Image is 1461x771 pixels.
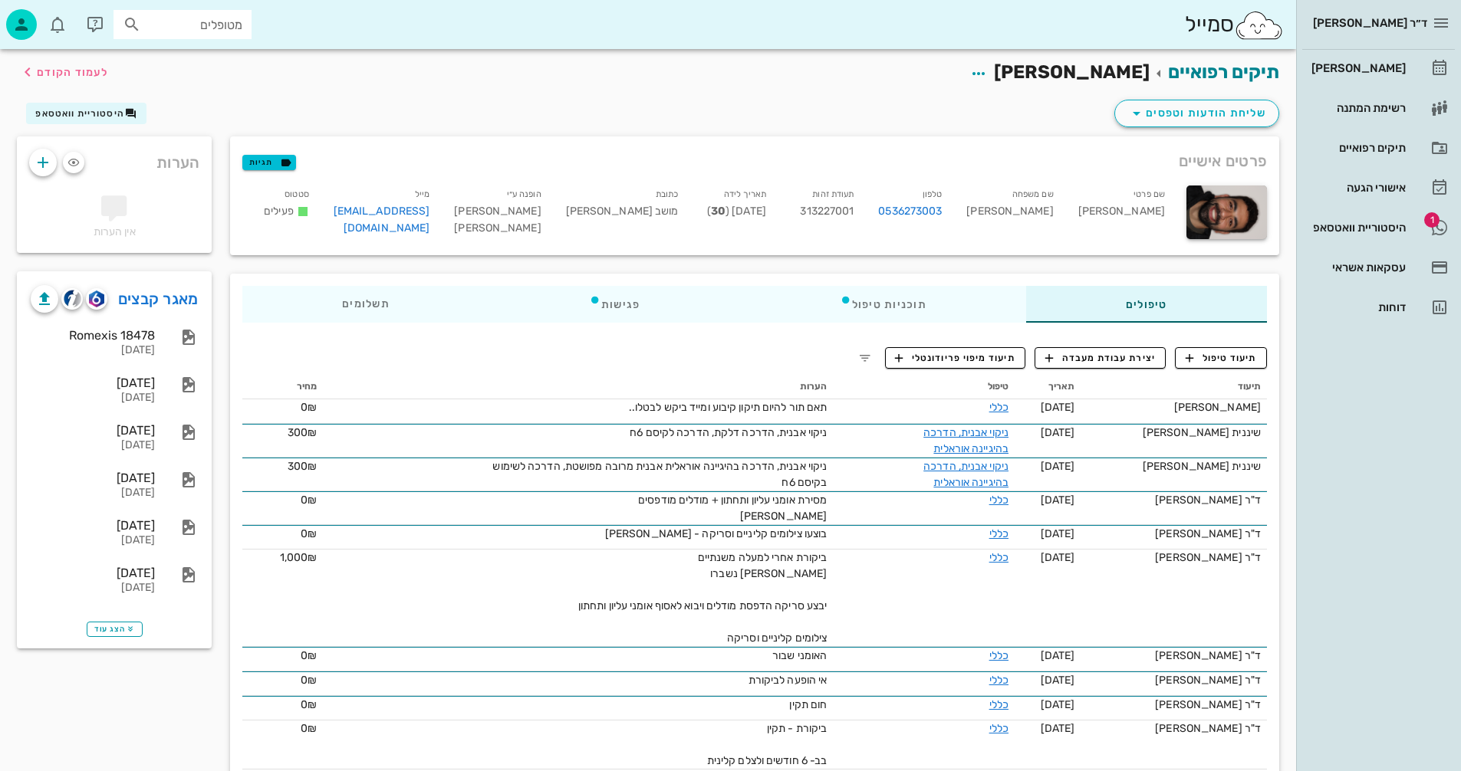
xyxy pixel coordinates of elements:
[89,290,104,307] img: romexis logo
[1087,492,1261,508] div: ד"ר [PERSON_NAME]
[1302,289,1455,326] a: דוחות
[1302,169,1455,206] a: אישורי הגעה
[1087,672,1261,688] div: ד"ר [PERSON_NAME]
[707,205,766,218] span: [DATE] ( )
[812,189,854,199] small: תעודת זהות
[301,527,317,540] span: 0₪
[605,527,827,540] span: בוצעו צילומים קליניים וסריקה - [PERSON_NAME]
[301,649,317,662] span: 0₪
[1087,720,1261,737] div: ד"ר [PERSON_NAME]
[31,471,155,485] div: [DATE]
[1041,426,1075,439] span: [DATE]
[923,189,943,199] small: טלפון
[1045,351,1156,365] span: יצירת עבודת מעבדה
[989,494,1009,507] a: כללי
[1308,102,1406,114] div: רשימת המתנה
[800,205,854,218] span: 313227001
[1087,648,1261,664] div: ד"ר [PERSON_NAME]
[17,136,212,181] div: הערות
[1035,347,1166,369] button: יצירת עבודת מעבדה
[118,287,199,311] a: מאגר קבצים
[1081,375,1267,399] th: תיעוד
[242,155,296,170] button: תגיות
[772,649,827,662] span: האומני שבור
[1185,8,1284,41] div: סמייל
[629,401,827,414] span: תאם תור להיום תיקון קיבוע ומייד ביקש לבטלו..
[280,551,318,564] span: 1,000₪
[288,460,317,473] span: 300₪
[1134,189,1165,199] small: שם פרטי
[711,205,726,218] strong: 30
[31,439,155,452] div: [DATE]
[923,426,1009,455] a: ניקוי אבנית, הדרכה בהיגיינה אוראלית
[86,288,107,310] button: romexis logo
[989,722,1009,735] a: כללי
[954,182,1065,246] div: [PERSON_NAME]
[1041,551,1075,564] span: [DATE]
[31,376,155,390] div: [DATE]
[1087,399,1261,415] div: [PERSON_NAME]
[301,401,317,414] span: 0₪
[31,328,155,343] div: Romexis 18478
[31,423,155,438] div: [DATE]
[1012,189,1054,199] small: שם משפחה
[1041,649,1075,662] span: [DATE]
[94,625,135,634] span: הצג עוד
[1186,351,1257,365] span: תיעוד טיפול
[31,392,155,405] div: [DATE]
[37,66,108,79] span: לעמוד הקודם
[1041,698,1075,711] span: [DATE]
[285,189,309,199] small: סטטוס
[1026,286,1267,323] div: טיפולים
[630,426,827,439] span: ניקוי אבנית, הדרכה דלקת, הדרכה לקיסם 6ח
[1066,182,1177,246] div: [PERSON_NAME]
[578,551,827,645] span: ביקורת אחרי למעלה משנתיים [PERSON_NAME] נשברו יבצע סריקה הדפסת מודלים ויבוא לאסוף אומני עליון ותח...
[1087,425,1261,441] div: שיננית [PERSON_NAME]
[87,622,143,637] button: הצג עוד
[489,286,740,323] div: פגישות
[31,534,155,547] div: [DATE]
[1087,526,1261,542] div: ד"ר [PERSON_NAME]
[249,156,289,169] span: תגיות
[301,722,317,735] span: 0₪
[1127,104,1266,123] span: שליחת הודעות וטפסים
[1302,50,1455,87] a: [PERSON_NAME]
[1168,61,1279,83] a: תיקים רפואיים
[656,189,679,199] small: כתובת
[923,460,1009,489] a: ניקוי אבנית, הדרכה בהיגיינה אוראלית
[45,12,54,21] span: תג
[1114,100,1279,127] button: שליחת הודעות וטפסים
[1234,10,1284,41] img: SmileCloud logo
[1302,130,1455,166] a: תיקים רפואיים
[442,182,553,246] div: [PERSON_NAME] [PERSON_NAME]
[749,674,828,687] span: אי הופעה לביקורת
[989,401,1009,414] a: כללי
[878,203,942,220] a: 0536273003
[301,494,317,507] span: 0₪
[989,649,1009,662] a: כללי
[492,460,827,489] span: ניקוי אבנית, הדרכה בהיגיינה אוראלית אבנית מרובה מפושטת, הדרכה לשימוש בקיסם 6ח
[415,189,429,199] small: מייל
[1308,182,1406,194] div: אישורי הגעה
[638,494,827,523] span: מסירת אומני עליון ותחתון + מודלים מודפסים [PERSON_NAME]
[242,375,323,399] th: מחיר
[1308,261,1406,274] div: עסקאות אשראי
[989,674,1009,687] a: כללי
[833,375,1015,399] th: טיפול
[94,225,136,238] span: אין הערות
[1175,347,1267,369] button: תיעוד טיפול
[342,299,390,310] span: תשלומים
[1015,375,1081,399] th: תאריך
[301,698,317,711] span: 0₪
[989,551,1009,564] a: כללי
[64,290,81,307] img: cliniview logo
[1041,401,1075,414] span: [DATE]
[1302,209,1455,246] a: תגהיסטוריית וואטסאפ
[301,674,317,687] span: 0₪
[18,58,108,86] button: לעמוד הקודם
[1308,142,1406,154] div: תיקים רפואיים
[566,205,679,218] span: מושב [PERSON_NAME]
[789,698,827,711] span: חום תקין
[264,205,294,218] span: פעילים
[1041,674,1075,687] span: [DATE]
